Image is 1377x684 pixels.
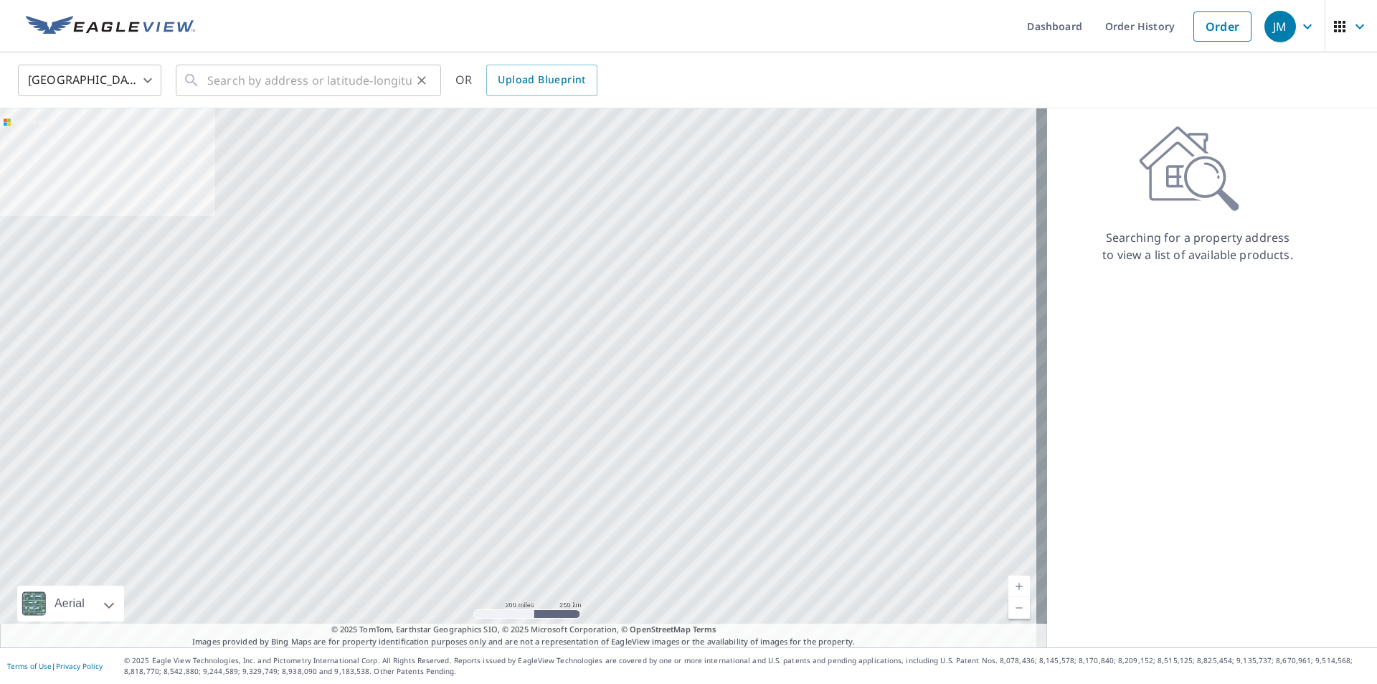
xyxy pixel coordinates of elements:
div: [GEOGRAPHIC_DATA] [18,60,161,100]
a: Privacy Policy [56,661,103,671]
a: OpenStreetMap [630,624,690,634]
p: Searching for a property address to view a list of available products. [1102,229,1294,263]
span: Upload Blueprint [498,71,585,89]
a: Order [1193,11,1251,42]
div: Aerial [17,586,124,622]
div: OR [455,65,597,96]
button: Clear [412,70,432,90]
input: Search by address or latitude-longitude [207,60,412,100]
p: © 2025 Eagle View Technologies, Inc. and Pictometry International Corp. All Rights Reserved. Repo... [124,655,1370,677]
a: Terms of Use [7,661,52,671]
div: Aerial [50,586,89,622]
a: Current Level 5, Zoom In [1008,576,1030,597]
img: EV Logo [26,16,195,37]
div: JM [1264,11,1296,42]
p: | [7,662,103,670]
a: Terms [693,624,716,634]
a: Current Level 5, Zoom Out [1008,597,1030,619]
span: © 2025 TomTom, Earthstar Geographics SIO, © 2025 Microsoft Corporation, © [331,624,716,636]
a: Upload Blueprint [486,65,597,96]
